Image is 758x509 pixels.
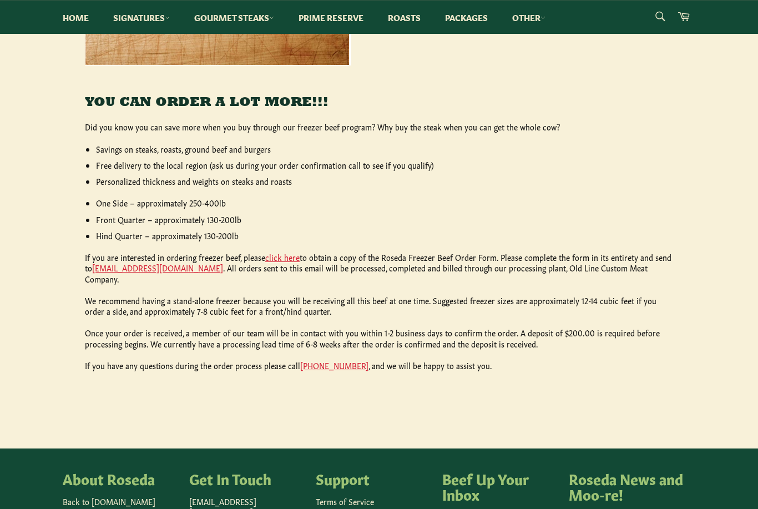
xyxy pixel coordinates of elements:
a: Roasts [377,1,432,34]
li: Savings on steaks, roasts, ground beef and burgers [96,144,673,155]
h4: Get In Touch [189,471,305,487]
a: Back to [DOMAIN_NAME] [63,496,155,507]
a: Prime Reserve [287,1,375,34]
h3: YOU CAN ORDER A LOT MORE!!! [85,94,673,113]
a: click here [265,252,300,263]
li: Personalized thickness and weights on steaks and roasts [96,177,673,187]
p: Once your order is received, a member of our team will be in contact with you within 1-2 business... [85,328,673,350]
h4: Roseda News and Moo-re! [569,471,684,502]
p: We recommend having a stand-alone freezer because you will be receiving all this beef at one time... [85,296,673,318]
p: Did you know you can save more when you buy through our freezer beef program? Why buy the steak w... [85,122,673,133]
a: [PHONE_NUMBER] [300,360,368,371]
li: Front Quarter – approximately 130-200lb [96,215,673,225]
p: If you are interested in ordering freezer beef, please to obtain a copy of the Roseda Freezer Bee... [85,253,673,285]
a: Gourmet Steaks [183,1,285,34]
p: If you have any questions during the order process please call , and we will be happy to assist you. [85,361,673,371]
li: Free delivery to the local region (ask us during your order confirmation call to see if you qualify) [96,160,673,171]
li: One Side – approximately 250-400lb [96,198,673,209]
a: Other [501,1,557,34]
h4: Beef Up Your Inbox [442,471,558,502]
a: [EMAIL_ADDRESS][DOMAIN_NAME] [92,263,223,274]
li: Hind Quarter – approximately 130-200lb [96,231,673,241]
a: Signatures [102,1,181,34]
h4: Support [316,471,431,487]
a: Packages [434,1,499,34]
a: Home [52,1,100,34]
a: Terms of Service [316,496,374,507]
h4: About Roseda [63,471,178,487]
